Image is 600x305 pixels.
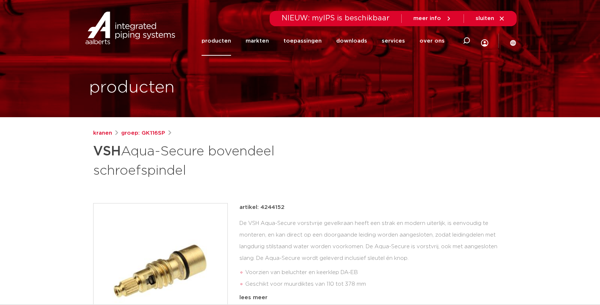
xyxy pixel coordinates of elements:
[246,26,269,56] a: markten
[239,218,507,290] div: De VSH Aqua-Secure vorstvrije gevelkraan heeft een strak en modern uiterlijk, is eenvoudig te mon...
[202,26,445,56] nav: Menu
[413,16,441,21] span: meer info
[239,293,507,302] div: lees meer
[89,76,175,99] h1: producten
[413,15,452,22] a: meer info
[476,16,494,21] span: sluiten
[420,26,445,56] a: over ons
[282,15,390,22] span: NIEUW: myIPS is beschikbaar
[93,145,121,158] strong: VSH
[481,24,488,58] div: my IPS
[93,140,366,180] h1: Aqua-Secure bovendeel schroefspindel
[202,26,231,56] a: producten
[121,129,165,138] a: groep: GK116SP
[93,129,112,138] a: kranen
[283,26,322,56] a: toepassingen
[336,26,367,56] a: downloads
[239,203,285,212] p: artikel: 4244152
[245,278,507,290] li: Geschikt voor muurdiktes van 110 tot 378 mm
[476,15,505,22] a: sluiten
[382,26,405,56] a: services
[245,267,507,278] li: Voorzien van beluchter en keerklep DA-EB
